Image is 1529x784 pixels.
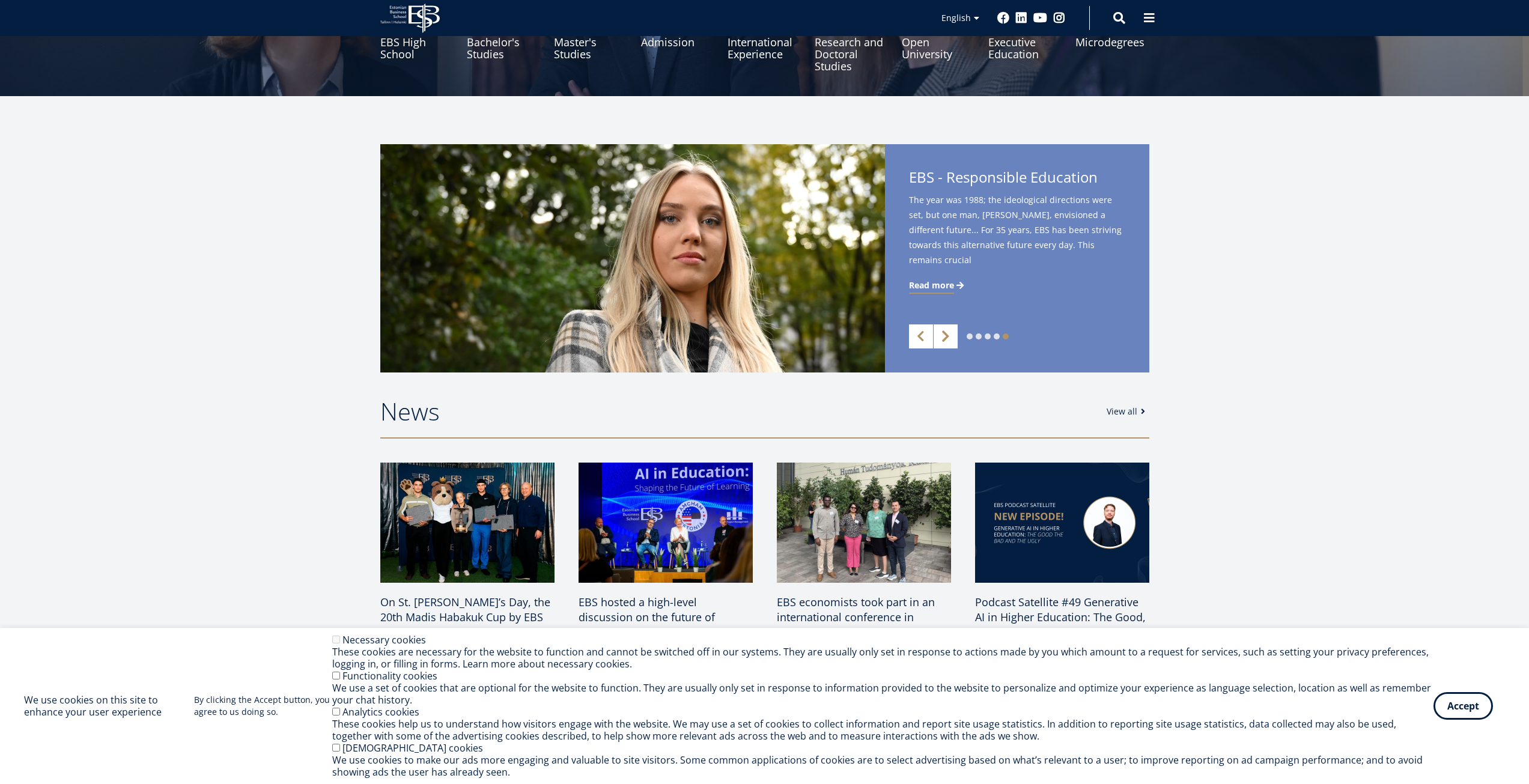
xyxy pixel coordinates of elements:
[902,12,976,72] a: Open University
[975,463,1149,583] img: Satellite #49
[342,741,483,755] label: [DEMOGRAPHIC_DATA] cookies
[909,279,966,291] a: Read more
[380,12,454,72] a: EBS High School
[332,754,1433,778] div: We use cookies to make our ads more engaging and valuable to site visitors. Some common applicati...
[342,669,437,682] label: Functionality cookies
[909,192,1125,287] span: The year was 1988; the ideological directions were set, but one man, [PERSON_NAME], envisioned a ...
[342,705,419,719] label: Analytics cookies
[938,167,943,187] span: -
[976,333,982,339] a: 2
[934,324,958,348] a: Next
[380,397,1095,427] h2: News
[946,167,1027,187] span: Responsible
[997,12,1009,24] a: Facebook
[332,646,1433,670] div: These cookies are necessary for the website to function and cannot be switched off in our systems...
[579,595,739,654] span: EBS hosted a high-level discussion on the future of education in the age of artificial intelligence
[380,463,555,583] img: 20th Madis Habakuk Cup
[332,718,1433,742] div: These cookies help us to understand how visitors engage with the website. We may use a set of coo...
[1075,12,1149,72] a: Microdegrees
[815,12,889,72] a: Research and Doctoral Studies
[728,12,801,72] a: International Experience
[985,333,991,339] a: 3
[1433,692,1493,720] button: Accept
[332,682,1433,706] div: We use a set of cookies that are optional for the website to function. They are usually only set ...
[909,167,934,187] span: EBS
[994,333,1000,339] a: 4
[641,12,715,72] a: Admission
[1030,167,1098,187] span: Education
[975,595,1146,639] span: Podcast Satellite #49 Generative AI in Higher Education: The Good, the Bad, and the Ugly
[380,144,885,372] img: a
[909,279,954,291] span: Read more
[1015,12,1027,24] a: Linkedin
[380,595,552,684] span: On St. [PERSON_NAME]’s Day, the 20th Madis Habakuk Cup by EBS once again brought the EBS communit...
[1033,12,1047,24] a: Youtube
[342,633,426,646] label: Necessary cookies
[967,333,973,339] a: 1
[24,694,194,718] h2: We use cookies on this site to enhance your user experience
[467,12,541,72] a: Bachelor's Studies
[988,12,1062,72] a: Executive Education
[909,324,933,348] a: Previous
[777,595,935,639] span: EBS economists took part in an international conference in [GEOGRAPHIC_DATA]
[777,463,951,583] img: a
[1107,406,1149,418] a: View all
[1053,12,1065,24] a: Instagram
[554,12,628,72] a: Master's Studies
[579,463,753,583] img: Ai in Education
[1003,333,1009,339] a: 5
[194,694,332,718] p: By clicking the Accept button, you agree to us doing so.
